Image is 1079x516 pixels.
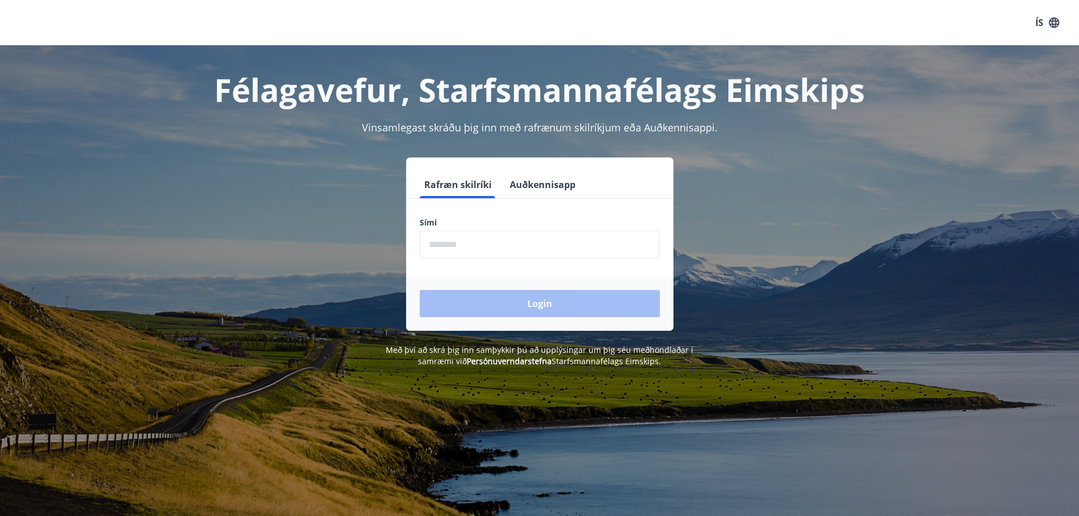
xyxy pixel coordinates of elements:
span: Með því að skrá þig inn samþykkir þú að upplýsingar um þig séu meðhöndlaðar í samræmi við Starfsm... [386,344,693,366]
h1: Félagavefur, Starfsmannafélags Eimskips [146,68,934,111]
button: ÍS [1029,12,1065,33]
button: Rafræn skilríki [420,171,496,198]
label: Sími [420,217,660,228]
a: Persónuverndarstefna [467,356,552,366]
button: Auðkennisapp [505,171,580,198]
span: Vinsamlegast skráðu þig inn með rafrænum skilríkjum eða Auðkennisappi. [362,121,718,134]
